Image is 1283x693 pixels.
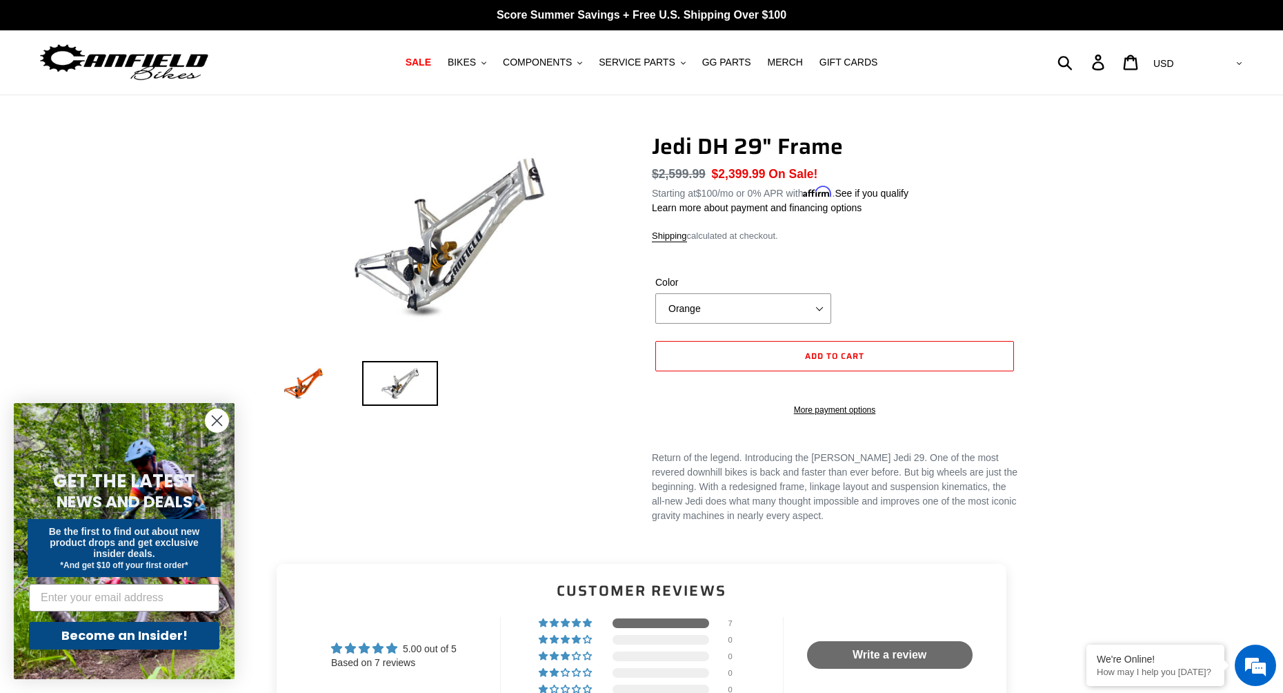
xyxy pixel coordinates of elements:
[712,167,766,181] span: $2,399.99
[331,641,457,656] div: Average rating is 5.00 stars
[288,580,995,601] h2: Customer Reviews
[1097,654,1214,665] div: We're Online!
[819,57,878,68] span: GIFT CARDS
[807,641,973,669] a: Write a review
[652,229,1017,243] div: calculated at checkout.
[652,451,1017,523] div: Return of the legend. Introducing the [PERSON_NAME] Jedi 29. One of the most revered downhill bik...
[1097,667,1214,677] p: How may I help you today?
[655,404,1014,416] a: More payment options
[652,133,1017,159] h1: Jedi DH 29" Frame
[38,41,210,84] img: Canfield Bikes
[331,656,457,670] div: Based on 7 reviews
[539,618,594,628] div: 100% (7) reviews with 5 star rating
[399,53,438,72] a: SALE
[652,231,687,242] a: Shipping
[655,341,1014,371] button: Add to cart
[652,167,706,181] s: $2,599.99
[696,188,717,199] span: $100
[655,275,831,290] label: Color
[60,560,188,570] span: *And get $10 off your first order*
[813,53,885,72] a: GIFT CARDS
[266,361,341,406] img: Load image into Gallery viewer, Jedi DH 29&quot; Frame
[403,643,457,654] span: 5.00 out of 5
[53,469,195,494] span: GET THE LATEST
[49,526,200,559] span: Be the first to find out about new product drops and get exclusive insider deals.
[728,618,745,628] div: 7
[29,584,219,612] input: Enter your email address
[835,188,908,199] a: See if you qualify - Learn more about Affirm Financing (opens in modal)
[695,53,758,72] a: GG PARTS
[496,53,589,72] button: COMPONENTS
[652,183,908,201] p: Starting at /mo or 0% APR with .
[503,57,572,68] span: COMPONENTS
[29,622,219,650] button: Become an Insider!
[406,57,431,68] span: SALE
[805,349,864,362] span: Add to cart
[57,491,192,513] span: NEWS AND DEALS
[652,202,862,213] a: Learn more about payment and financing options
[803,186,832,197] span: Affirm
[205,409,229,433] button: Close dialog
[599,57,675,68] span: SERVICE PARTS
[448,57,476,68] span: BIKES
[768,165,817,183] span: On Sale!
[702,57,751,68] span: GG PARTS
[761,53,810,72] a: MERCH
[768,57,803,68] span: MERCH
[1065,47,1100,77] input: Search
[592,53,692,72] button: SERVICE PARTS
[362,361,438,406] img: Load image into Gallery viewer, Jedi DH 29&quot; Frame
[441,53,493,72] button: BIKES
